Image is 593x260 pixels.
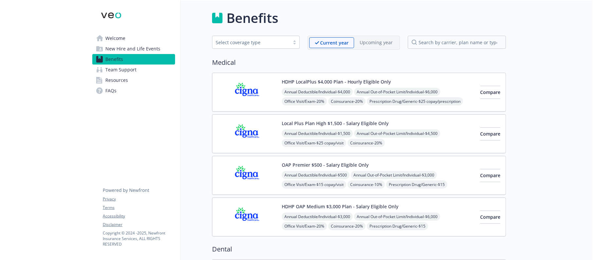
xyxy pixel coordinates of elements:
span: Annual Out-of-Pocket Limit/Individual - $6,000 [354,88,440,96]
span: Coinsurance - 20% [348,139,385,147]
p: Upcoming year [360,39,393,46]
span: Annual Deductible/Individual - $500 [282,171,350,179]
p: Copyright © 2024 - 2025 , Newfront Insurance Services, ALL RIGHTS RESERVED [103,230,175,247]
button: Local Plus Plan High $1,500 - Salary Eligible Only [282,120,388,127]
a: Resources [92,75,175,85]
span: Team Support [105,65,136,75]
span: Office Visit/Exam - $25 copay/visit [282,139,346,147]
span: Compare [480,214,500,220]
span: New Hire and Life Events [105,44,160,54]
a: Terms [103,205,175,211]
span: Prescription Drug/Generic - $15 [367,222,428,230]
p: Current year [320,39,349,46]
span: Benefits [105,54,123,65]
span: Prescription Drug/Generic - $25 copay/prescription [367,97,463,105]
span: Coinsurance - 20% [328,222,366,230]
h2: Medical [212,58,506,67]
div: Select coverage type [216,39,286,46]
img: CIGNA carrier logo [218,161,277,189]
span: Compare [480,131,500,137]
a: FAQs [92,85,175,96]
h1: Benefits [226,8,278,28]
span: FAQs [105,85,117,96]
button: Compare [480,86,500,99]
button: Compare [480,211,500,224]
h2: Dental [212,244,506,254]
button: HDHP LocalPlus $4,000 Plan - Hourly Eligible Only [282,78,391,85]
span: Coinsurance - 10% [348,180,385,189]
img: CIGNA carrier logo [218,78,277,106]
span: Annual Deductible/Individual - $4,000 [282,88,353,96]
span: Annual Out-of-Pocket Limit/Individual - $4,500 [354,129,440,138]
span: Coinsurance - 20% [328,97,366,105]
span: Upcoming year [354,37,398,48]
a: Disclaimer [103,222,175,228]
span: Welcome [105,33,125,44]
button: OAP Premier $500 - Salary Eligible Only [282,161,368,168]
span: Office Visit/Exam - 20% [282,97,327,105]
span: Compare [480,89,500,95]
span: Resources [105,75,128,85]
span: Compare [480,172,500,178]
a: Privacy [103,196,175,202]
button: HDHP OAP Medium $3,000 Plan - Salary Eligible Only [282,203,398,210]
a: Team Support [92,65,175,75]
button: Compare [480,127,500,140]
img: CIGNA carrier logo [218,203,277,231]
span: Annual Deductible/Individual - $3,000 [282,213,353,221]
span: Office Visit/Exam - $15 copay/visit [282,180,346,189]
input: search by carrier, plan name or type [408,36,506,49]
a: Benefits [92,54,175,65]
img: CIGNA carrier logo [218,120,277,148]
span: Annual Out-of-Pocket Limit/Individual - $3,000 [351,171,437,179]
span: Prescription Drug/Generic - $15 [386,180,447,189]
span: Office Visit/Exam - 20% [282,222,327,230]
span: Annual Deductible/Individual - $1,500 [282,129,353,138]
button: Compare [480,169,500,182]
a: Accessibility [103,213,175,219]
a: Welcome [92,33,175,44]
span: Annual Out-of-Pocket Limit/Individual - $6,000 [354,213,440,221]
a: New Hire and Life Events [92,44,175,54]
